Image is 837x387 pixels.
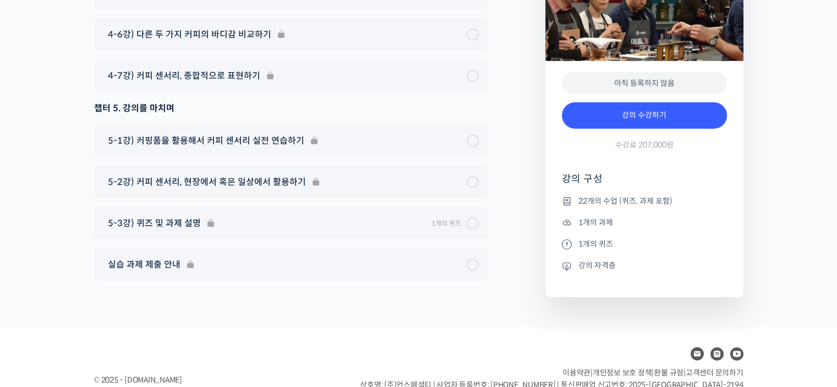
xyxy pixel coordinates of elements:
li: 강의 자격증 [562,259,727,272]
a: 설정 [142,296,211,323]
a: 환불 규정 [654,368,683,378]
h4: 강의 구성 [562,172,727,194]
a: 강의 수강하기 [562,102,727,129]
div: 아직 등록하지 않음 [562,72,727,95]
span: 홈 [35,312,41,321]
div: 챕터 5. 강의를 마치며 [94,101,487,116]
li: 22개의 수업 (퀴즈, 과제 포함) [562,194,727,208]
span: 대화 [101,313,114,321]
a: 개인정보 보호 정책 [593,368,652,378]
a: 이용약관 [562,368,590,378]
a: 대화 [73,296,142,323]
li: 1개의 과제 [562,216,727,229]
li: 1개의 퀴즈 [562,237,727,250]
span: 수강료 207,000원 [615,140,674,150]
span: 고객센터 문의하기 [686,368,743,378]
span: 설정 [170,312,183,321]
a: 홈 [3,296,73,323]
